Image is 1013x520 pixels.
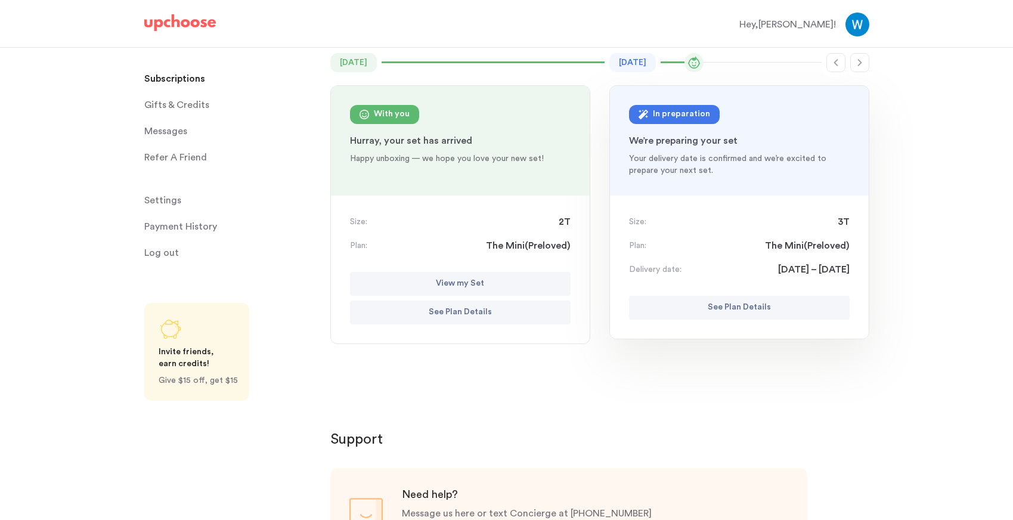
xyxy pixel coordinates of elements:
p: Plan: [629,240,646,252]
p: We’re preparing your set [629,134,850,148]
p: Delivery date: [629,264,681,276]
span: Settings [144,188,181,212]
div: In preparation [653,107,710,122]
p: Need help? [402,487,652,502]
p: Size: [350,216,367,228]
a: Gifts & Credits [144,93,316,117]
img: UpChoose [144,14,216,31]
p: Happy unboxing — we hope you love your new set! [350,153,571,165]
button: See Plan Details [350,301,571,324]
button: See Plan Details [629,296,850,320]
div: Hey, [PERSON_NAME] ! [739,17,836,32]
span: 3T [838,215,850,229]
p: See Plan Details [708,301,771,315]
a: Refer A Friend [144,146,316,169]
a: Settings [144,188,316,212]
p: Your delivery date is confirmed and we’re excited to prepare your next set. [629,153,850,177]
p: Subscriptions [144,67,205,91]
span: 2T [559,215,571,229]
a: Log out [144,241,316,265]
span: The Mini ( Preloved ) [486,239,571,253]
p: View my Set [436,277,484,291]
p: See Plan Details [429,305,492,320]
span: Gifts & Credits [144,93,209,117]
time: [DATE] [609,53,656,72]
a: UpChoose [144,14,216,36]
div: With you [374,107,410,122]
span: The Mini ( Preloved ) [765,239,850,253]
p: Size: [629,216,646,228]
span: [DATE] – [DATE] [778,262,850,277]
span: Messages [144,119,187,143]
p: Hurray, your set has arrived [350,134,571,148]
span: Log out [144,241,179,265]
p: Refer A Friend [144,146,207,169]
a: Messages [144,119,316,143]
p: Support [330,430,869,449]
time: [DATE] [330,53,377,72]
a: Payment History [144,215,316,239]
button: View my Set [350,272,571,296]
p: Payment History [144,215,217,239]
a: Subscriptions [144,67,316,91]
a: Share UpChoose [144,303,249,401]
p: Plan: [350,240,367,252]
